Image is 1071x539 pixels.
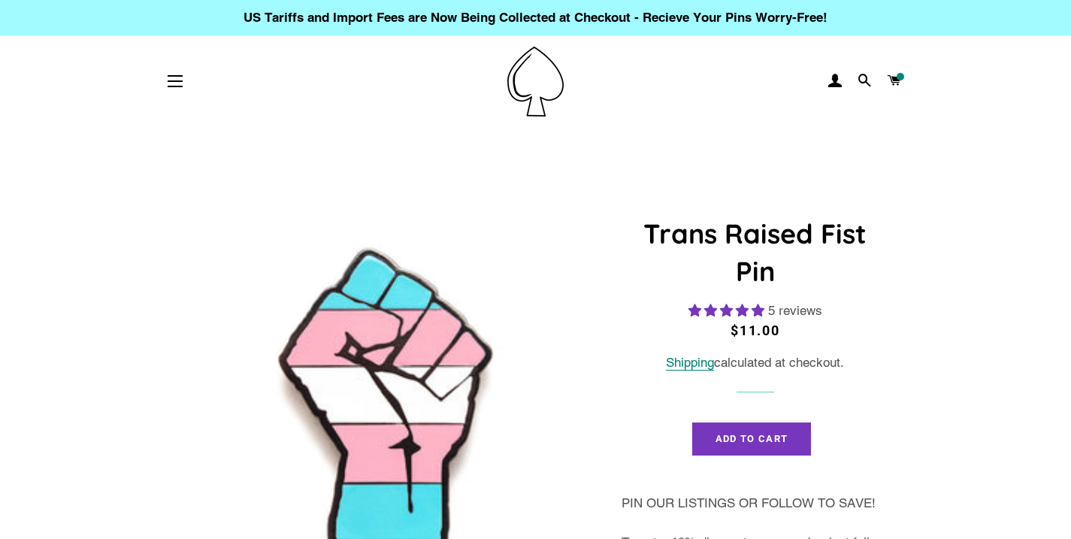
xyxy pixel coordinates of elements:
h1: Trans Raised Fist Pin [622,215,888,291]
div: calculated at checkout. [622,353,888,373]
span: Add to Cart [716,433,788,444]
span: 5 reviews [768,303,822,318]
span: $11.00 [731,322,780,338]
a: Shipping [666,355,714,371]
button: Add to Cart [692,422,811,456]
p: PIN OUR LISTINGS OR FOLLOW TO SAVE! [622,493,888,513]
img: Pin-Ace [507,47,564,117]
span: 5.00 stars [688,303,768,318]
